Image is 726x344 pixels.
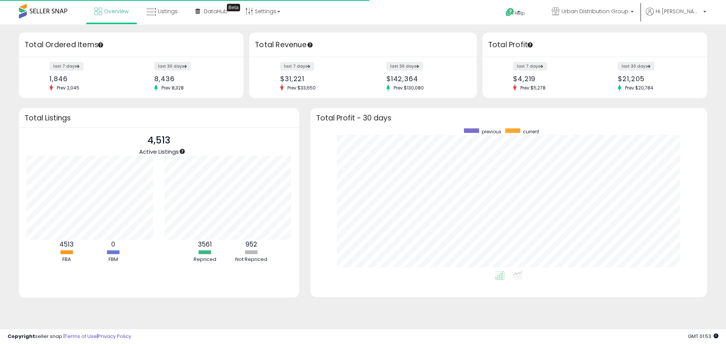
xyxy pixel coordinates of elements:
div: $4,219 [513,75,589,83]
a: Terms of Use [65,333,97,340]
label: last 7 days [280,62,314,71]
a: Privacy Policy [98,333,131,340]
h3: Total Listings [25,115,293,121]
b: 0 [111,240,115,249]
label: last 7 days [513,62,547,71]
div: FBM [90,256,136,263]
div: Not Repriced [229,256,274,263]
span: 2025-09-17 01:53 GMT [688,333,718,340]
div: $21,205 [618,75,694,83]
label: last 7 days [50,62,84,71]
i: Get Help [505,8,515,17]
div: $142,364 [386,75,464,83]
span: Active Listings [139,148,179,156]
h3: Total Profit - 30 days [316,115,701,121]
h3: Total Ordered Items [25,40,238,50]
span: Urban Distribution Group [562,8,628,15]
div: Repriced [182,256,228,263]
span: Prev: $130,080 [390,85,428,91]
span: previous [482,128,501,135]
div: Tooltip anchor [527,42,534,48]
span: Hi [PERSON_NAME] [656,8,701,15]
span: Prev: 8,328 [158,85,188,91]
span: Prev: $33,650 [284,85,320,91]
div: 1,846 [50,75,126,83]
label: last 30 days [154,62,191,71]
div: FBA [44,256,89,263]
span: Prev: 2,045 [53,85,83,91]
span: Prev: $5,278 [517,85,549,91]
div: Tooltip anchor [227,4,240,11]
span: Prev: $20,784 [621,85,657,91]
div: 8,436 [154,75,230,83]
div: $31,221 [280,75,357,83]
h3: Total Profit [488,40,701,50]
label: last 30 days [618,62,655,71]
span: Listings [158,8,178,15]
h3: Total Revenue [255,40,471,50]
label: last 30 days [386,62,423,71]
b: 952 [245,240,257,249]
a: Hi [PERSON_NAME] [646,8,706,25]
span: Help [515,10,525,16]
b: 4513 [59,240,74,249]
div: seller snap | | [8,333,131,340]
div: Tooltip anchor [307,42,313,48]
b: 3561 [198,240,212,249]
span: current [523,128,539,135]
div: Tooltip anchor [179,148,186,155]
strong: Copyright [8,333,35,340]
span: DataHub [204,8,228,15]
a: Help [500,2,540,25]
div: Tooltip anchor [97,42,104,48]
p: 4,513 [139,133,179,148]
span: Overview [104,8,129,15]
